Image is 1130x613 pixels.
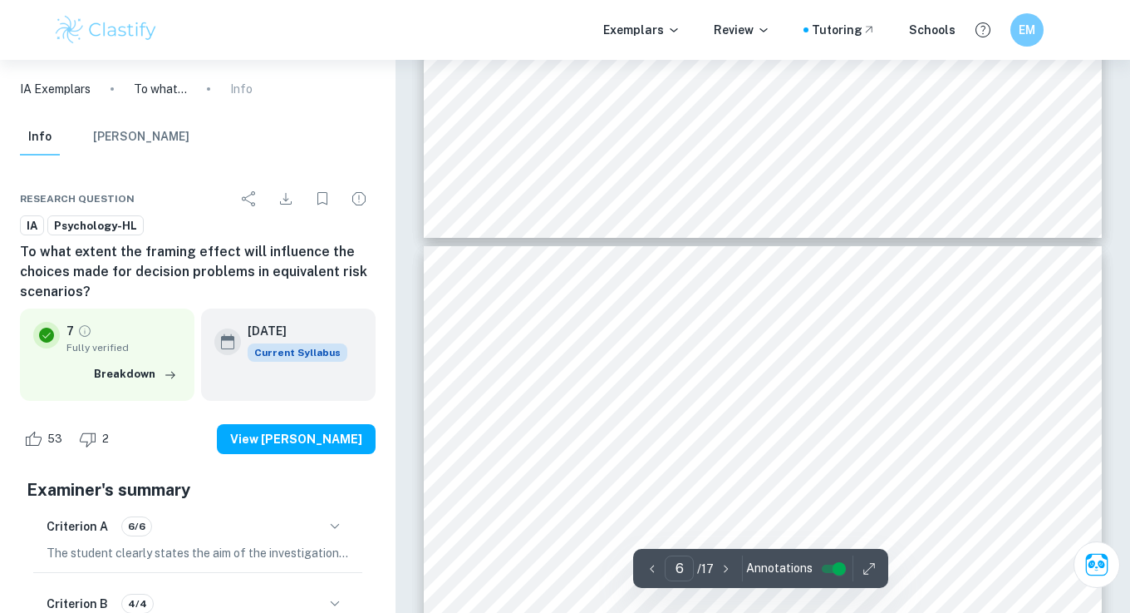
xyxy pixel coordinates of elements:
[739,541,820,551] span: Programe selected
[77,324,92,339] a: Grade fully verified
[248,322,334,340] h6: [DATE]
[662,339,833,354] span: Negative Frame Condition (-)
[812,21,876,39] a: Tutoring
[75,426,118,452] div: Dislike
[47,595,108,613] h6: Criterion B
[20,119,60,156] button: Info
[122,519,151,534] span: 6/6
[47,517,108,536] h6: Criterion A
[38,431,71,447] span: 53
[714,21,770,39] p: Review
[1018,21,1037,39] h6: EM
[584,363,612,373] span: 54.00%
[846,443,874,453] span: 46.70%
[47,544,349,562] p: The student clearly states the aim of the investigation as "investigating whether the framing eff...
[47,215,144,236] a: Psychology-HL
[93,119,189,156] button: [PERSON_NAME]
[584,462,612,472] span: 46.00%
[269,182,302,215] div: Download
[584,413,612,423] span: 50.00%
[1073,541,1120,588] button: Ask Clai
[603,21,680,39] p: Exemplars
[66,340,181,355] span: Fully verified
[584,512,612,522] span: 42.00%
[122,596,153,611] span: 4/4
[849,526,873,536] span: B (RT)
[306,182,339,215] div: Bookmark
[584,438,612,447] span: 48.00%
[20,191,135,206] span: Research question
[731,582,774,593] span: Graph 2.
[248,344,347,362] span: Current Syllabus
[20,80,91,98] a: IA Exemplars
[230,80,253,98] p: Info
[570,383,581,511] span: Percentage of participants (%)
[1015,185,1023,199] span: 5
[90,362,181,387] button: Breakdown
[93,431,118,447] span: 2
[688,361,716,371] span: 53.30%
[20,242,376,302] h6: To what extent the framing effect will influence the choices made for decision problems in equiva...
[342,182,376,215] div: Report issue
[584,487,612,497] span: 44.00%
[20,426,71,452] div: Like
[27,477,369,502] h5: Examiner's summary
[53,13,159,47] img: Clastify logo
[217,424,376,454] button: View [PERSON_NAME]
[248,344,347,362] div: This exemplar is based on the current syllabus. Feel free to refer to it for inspiration/ideas wh...
[697,560,714,578] p: / 17
[690,526,715,536] span: A (RA)
[969,16,997,44] button: Help and Feedback
[909,21,956,39] a: Schools
[48,218,143,235] span: Psychology-HL
[1010,13,1044,47] button: EM
[20,215,44,236] a: IA
[233,182,266,215] div: Share
[21,218,43,235] span: IA
[746,560,813,577] span: Annotations
[584,388,612,398] span: 52.00%
[134,80,187,98] p: To what extent the framing effect will influence the choices made for decision problems in equiva...
[66,322,74,340] p: 7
